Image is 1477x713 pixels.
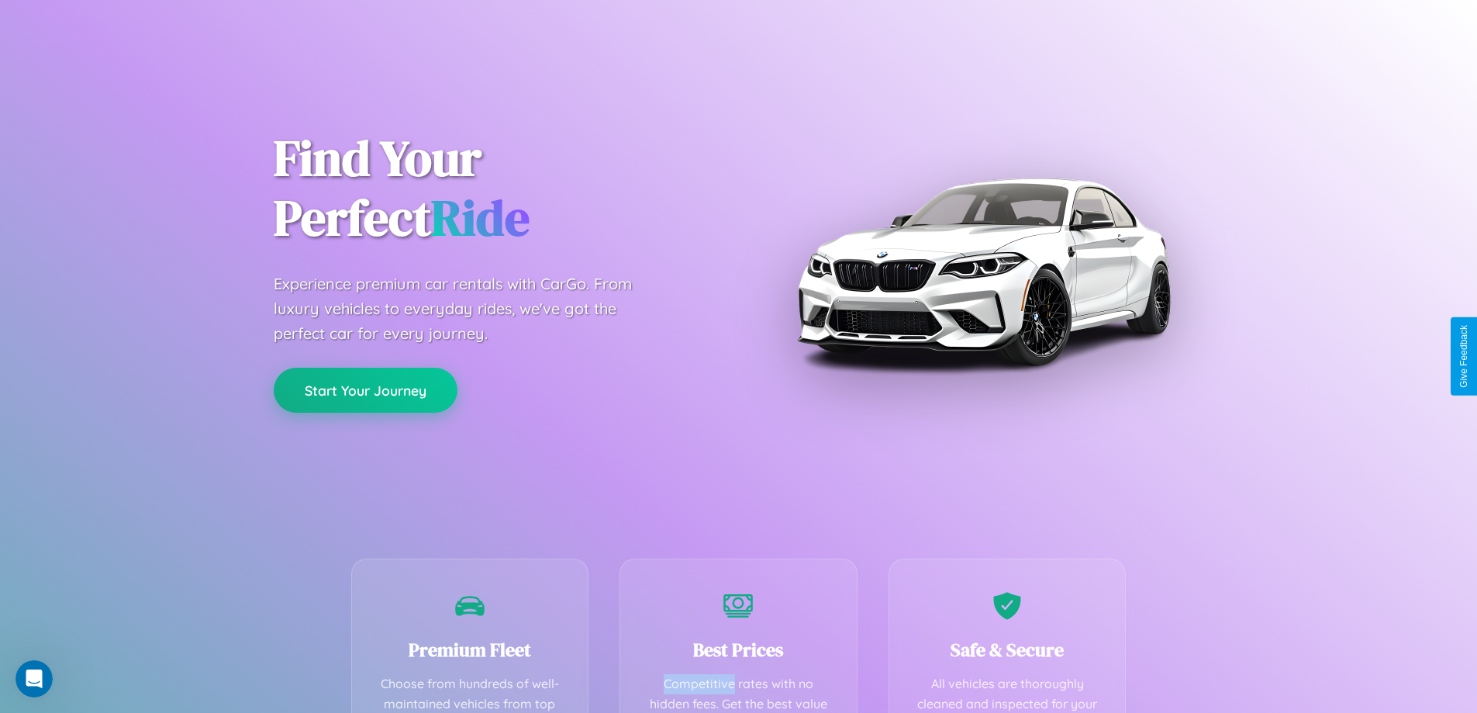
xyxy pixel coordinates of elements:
button: Start Your Journey [274,368,457,413]
h3: Best Prices [644,637,833,663]
div: Give Feedback [1458,325,1469,388]
iframe: Intercom live chat [16,660,53,697]
span: Ride [431,184,530,251]
h3: Safe & Secure [913,637,1103,663]
img: Premium BMW car rental vehicle [789,78,1177,466]
h1: Find Your Perfect [274,129,716,248]
p: Experience premium car rentals with CarGo. From luxury vehicles to everyday rides, we've got the ... [274,272,661,346]
h3: Premium Fleet [375,637,565,663]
